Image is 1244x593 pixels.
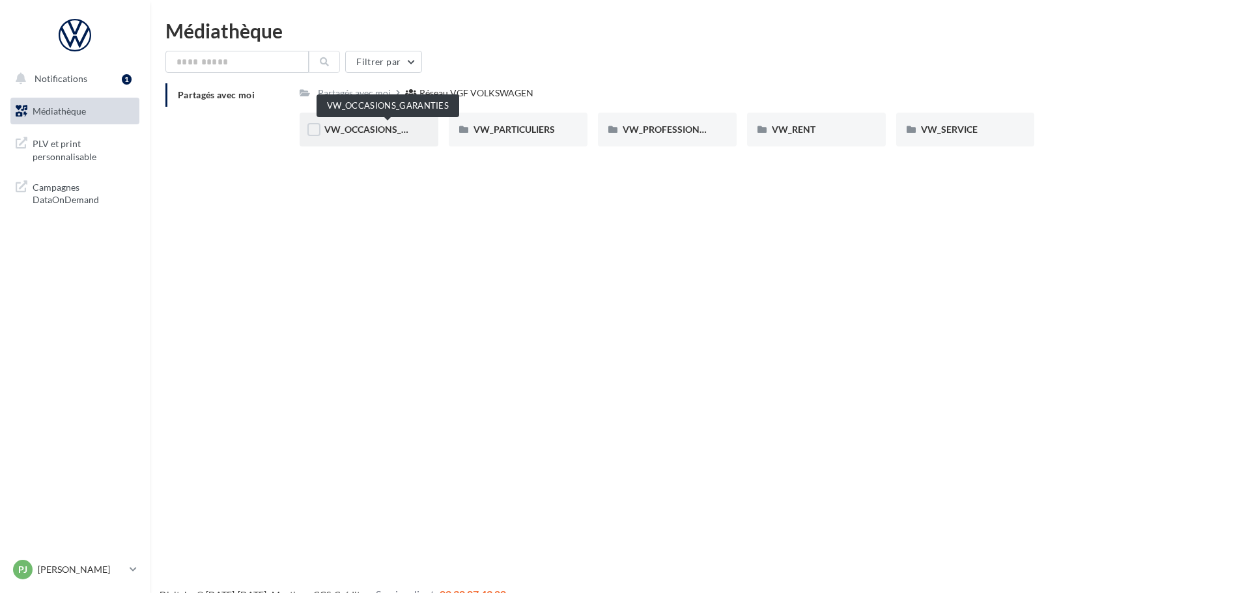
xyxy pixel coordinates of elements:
span: VW_PARTICULIERS [474,124,555,135]
a: PJ [PERSON_NAME] [10,557,139,582]
span: Campagnes DataOnDemand [33,178,134,206]
span: VW_OCCASIONS_GARANTIES [324,124,452,135]
span: Partagés avec moi [178,89,255,100]
button: Filtrer par [345,51,422,73]
a: PLV et print personnalisable [8,130,142,168]
div: Partagés avec moi [318,87,391,100]
a: Médiathèque [8,98,142,125]
button: Notifications 1 [8,65,137,92]
div: Réseau VGF VOLKSWAGEN [419,87,533,100]
a: Campagnes DataOnDemand [8,173,142,212]
span: VW_SERVICE [921,124,978,135]
p: [PERSON_NAME] [38,563,124,576]
div: 1 [122,74,132,85]
span: VW_PROFESSIONNELS [623,124,722,135]
span: Médiathèque [33,105,86,117]
span: PLV et print personnalisable [33,135,134,163]
span: PJ [18,563,27,576]
span: Notifications [35,73,87,84]
div: Médiathèque [165,21,1228,40]
div: VW_OCCASIONS_GARANTIES [317,94,459,117]
span: VW_RENT [772,124,815,135]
